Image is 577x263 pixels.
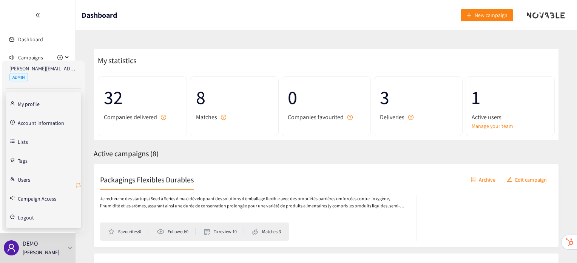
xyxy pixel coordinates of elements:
a: Users [18,176,30,182]
span: plus-circle [57,55,63,60]
p: [PERSON_NAME] [23,248,59,257]
button: retweet [75,180,81,192]
a: My profile [18,100,40,107]
span: Edit campaign [515,175,547,184]
span: ADMIN [9,73,28,81]
p: [PERSON_NAME][EMAIL_ADDRESS][DOMAIN_NAME] [9,64,77,73]
span: Active campaigns ( 8 ) [94,149,159,159]
a: Packagings Flexibles DurablescontainerArchiveeditEdit campaignJe recherche des startups (Seed à S... [94,164,559,247]
span: retweet [75,182,81,190]
span: Archive [479,175,495,184]
span: Active users [472,112,501,122]
span: question-circle [221,115,226,120]
button: containerArchive [465,173,501,185]
span: Deliveries [380,112,404,122]
span: 32 [104,82,181,112]
span: question-circle [161,115,166,120]
span: container [471,177,476,183]
a: Lists [18,138,28,145]
li: To review: 10 [204,228,244,235]
span: sound [9,55,14,60]
p: DEMO [23,239,38,248]
iframe: Chat Widget [539,227,577,263]
a: Manage your team [472,122,549,130]
h2: Packagings Flexibles Durables [100,174,194,185]
li: Favourites: 0 [108,228,148,235]
a: Campaign Access [18,195,56,201]
span: My statistics [94,56,136,65]
li: Followed: 0 [157,228,195,235]
span: edit [507,177,512,183]
span: Matches [196,112,217,122]
button: plusNew campaign [461,9,513,21]
span: 8 [196,82,273,112]
span: Companies favourited [288,112,344,122]
span: Campaigns [18,50,43,65]
span: Companies delivered [104,112,157,122]
a: Tags [18,157,28,163]
span: Logout [18,215,34,220]
p: Je recherche des startups (Seed à Series A max) développant des solutions d’emballage flexible av... [100,195,409,210]
span: user [7,243,16,252]
a: Account information [18,119,64,126]
span: double-left [35,12,40,18]
span: 3 [380,82,457,112]
a: Dashboard [18,36,43,43]
span: New campaign [475,11,508,19]
span: question-circle [408,115,413,120]
span: 0 [288,82,365,112]
span: question-circle [347,115,353,120]
span: 1 [472,82,549,112]
span: plus [466,12,472,19]
button: editEdit campaign [501,173,552,185]
span: logout [10,215,15,219]
li: Matches: 3 [252,228,281,235]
